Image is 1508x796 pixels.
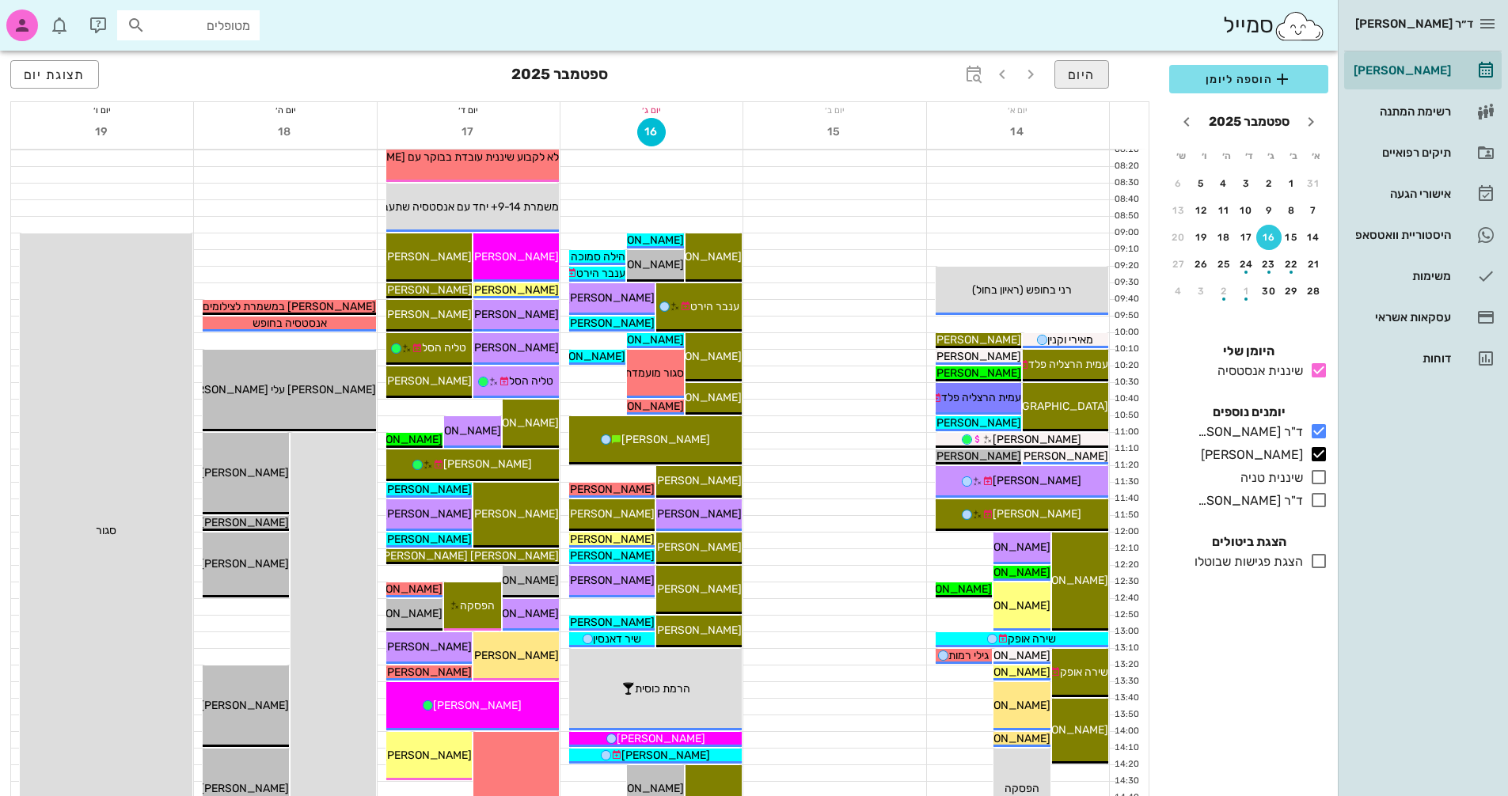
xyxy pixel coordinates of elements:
button: 4 [1211,171,1236,196]
span: אנסטסיה בחופש [253,317,327,330]
span: 15 [821,125,849,138]
span: [PERSON_NAME] עלי [PERSON_NAME] [180,383,376,396]
span: [PERSON_NAME] [443,457,532,471]
h4: יומנים נוספים [1169,403,1328,422]
div: יום ה׳ [194,102,376,118]
button: 22 [1279,252,1305,277]
div: 11:50 [1110,509,1142,522]
div: 1 [1279,178,1305,189]
span: [PERSON_NAME] [354,582,443,596]
div: 13 [1166,205,1191,216]
span: גילי רמות [948,649,989,662]
span: ענבר הירט [576,267,625,280]
span: [PERSON_NAME] [621,749,710,762]
div: תיקים רפואיים [1350,146,1451,159]
div: 08:30 [1110,176,1142,190]
span: [PERSON_NAME] [566,533,655,546]
div: ד"ר [PERSON_NAME] [1191,423,1303,442]
span: [PERSON_NAME] [537,350,625,363]
div: 11 [1211,205,1236,216]
span: [PERSON_NAME] [653,250,742,263]
span: ד״ר [PERSON_NAME] [1355,17,1473,31]
span: הפסקה [1005,782,1039,795]
span: [PERSON_NAME] [470,308,559,321]
span: [PERSON_NAME] [566,507,655,521]
button: הוספה ליומן [1169,65,1328,93]
div: 7 [1301,205,1327,216]
span: [PERSON_NAME] [470,341,559,354]
div: 22 [1279,259,1305,270]
button: 3 [1189,279,1214,304]
span: [PERSON_NAME] [962,566,1050,579]
button: חודש הבא [1172,108,1201,136]
div: יום ד׳ [378,102,560,118]
a: עסקאות אשראי [1344,298,1502,336]
div: 09:00 [1110,226,1142,240]
div: 15 [1279,232,1305,243]
span: [PERSON_NAME] במשמרת לצילומים מ 10-15 [163,300,376,313]
div: היסטוריית וואטסאפ [1350,229,1451,241]
button: 1 [1234,279,1259,304]
span: סגור מועמדת [625,366,684,380]
div: [PERSON_NAME] [1350,64,1451,77]
button: 8 [1279,198,1305,223]
span: [PERSON_NAME] [962,699,1050,712]
span: [PERSON_NAME] [412,424,501,438]
span: [PERSON_NAME] [617,732,705,745]
button: 24 [1234,252,1259,277]
button: 15 [1279,225,1305,250]
span: [PERSON_NAME] [566,549,655,563]
div: 09:20 [1110,260,1142,273]
div: יום ב׳ [743,102,925,118]
span: היום [1068,67,1096,82]
div: 10:50 [1110,409,1142,423]
button: 26 [1189,252,1214,277]
span: [PERSON_NAME] שני [636,350,742,363]
div: עסקאות אשראי [1350,311,1451,324]
a: תיקים רפואיים [1344,134,1502,172]
a: דוחות [1344,339,1502,377]
div: 10:10 [1110,343,1142,356]
span: [PERSON_NAME] [200,782,289,795]
span: [PERSON_NAME] [383,374,472,388]
div: 11:20 [1110,459,1142,472]
span: [PERSON_NAME] [200,699,289,712]
div: 20 [1166,232,1191,243]
span: [PERSON_NAME] [470,283,559,297]
div: רשימת המתנה [1350,105,1451,118]
button: 17 [454,118,483,146]
span: [PERSON_NAME] [566,574,655,587]
img: SmileCloud logo [1274,10,1325,42]
span: [PERSON_NAME] [621,433,710,446]
span: לא לקבוע שיננית עובדת בבוקר עם [PERSON_NAME] [317,150,559,164]
button: 20 [1166,225,1191,250]
span: [PERSON_NAME] [962,665,1050,679]
div: 1 [1234,286,1259,297]
span: [PERSON_NAME] [470,250,559,263]
div: 14:20 [1110,758,1142,771]
h4: היומן שלי [1169,342,1328,361]
h4: הצגת ביטולים [1169,533,1328,552]
div: 9 [1256,205,1282,216]
span: [PERSON_NAME] [566,291,655,305]
th: ב׳ [1283,142,1304,169]
a: [PERSON_NAME] [1344,51,1502,89]
span: ענבר הירט [690,300,739,313]
div: 21 [1301,259,1327,270]
div: 5 [1189,178,1214,189]
span: 16 [638,125,665,138]
div: סמייל [1223,9,1325,43]
div: 29 [1279,286,1305,297]
span: [PERSON_NAME] [470,649,559,662]
span: הפסקה [460,599,495,612]
div: 2 [1256,178,1282,189]
div: 3 [1234,178,1259,189]
div: 09:50 [1110,309,1142,323]
th: ו׳ [1193,142,1214,169]
span: [PERSON_NAME] [933,449,1021,463]
button: 9 [1256,198,1282,223]
div: דוחות [1350,352,1451,365]
div: ד"ר [PERSON_NAME] [1191,491,1303,510]
button: 5 [1189,171,1214,196]
span: [PERSON_NAME] [595,258,684,271]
